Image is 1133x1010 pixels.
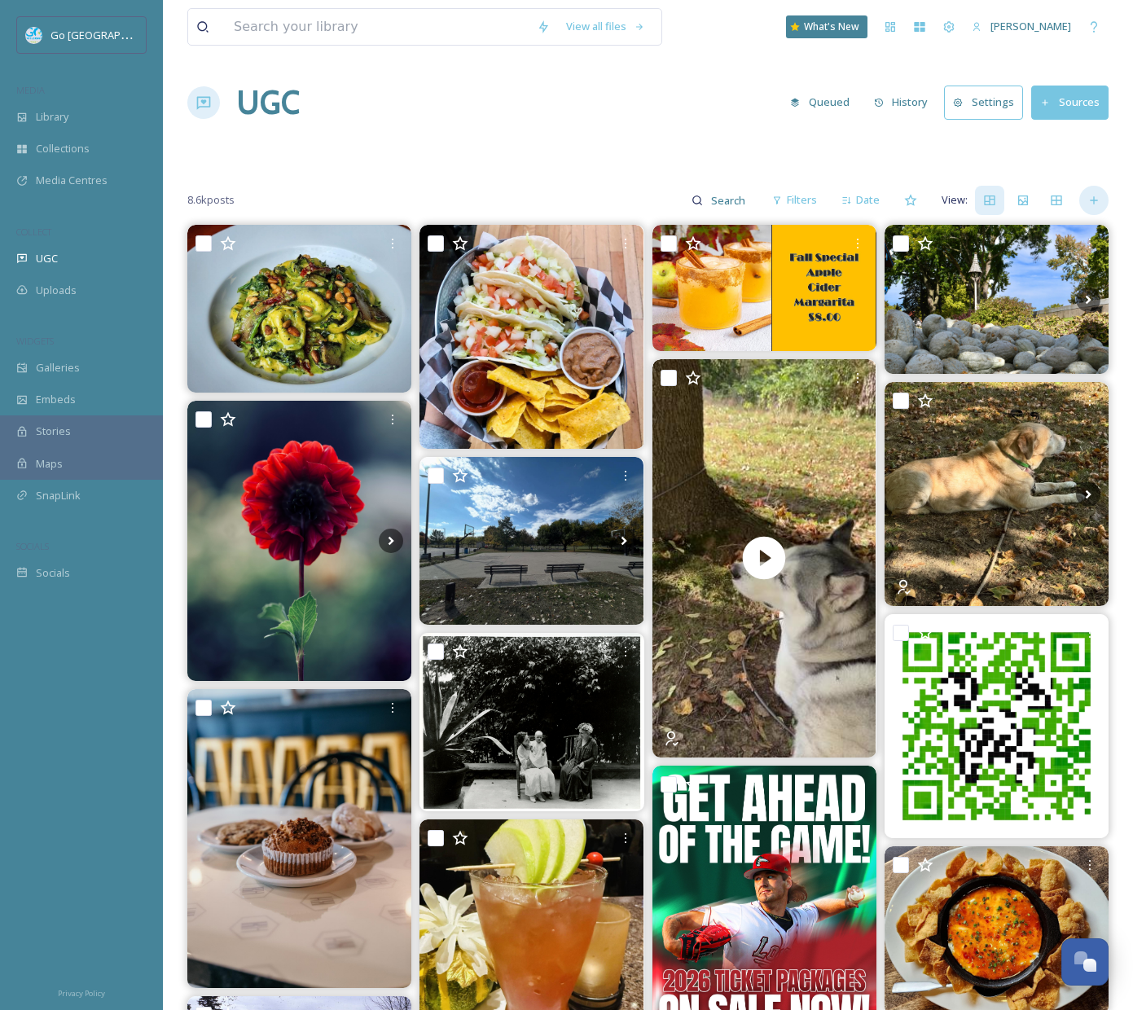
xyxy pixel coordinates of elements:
[866,86,937,118] button: History
[944,86,1031,119] a: Settings
[36,360,80,375] span: Galleries
[36,456,63,472] span: Maps
[16,226,51,238] span: COLLECT
[58,982,105,1002] a: Privacy Policy
[652,225,876,351] img: Valley Lanes Gimmicks is excited to announce our FALL DRINK SPECIALS! 🎉 🍏 Apple Cider Margarita –...
[36,141,90,156] span: Collections
[419,457,643,625] img: Thanks to a generous donation from Frankenmuth Auto Fest, there are new basketball hoops up at He...
[990,19,1071,33] span: [PERSON_NAME]
[419,633,643,810] img: The next Self-Guided Saturday is Saturday, November 1, 11 AM–1 PM. Explore The Pines at your own ...
[782,86,858,118] button: Queued
[187,192,235,208] span: 8.6k posts
[26,27,42,43] img: GoGreatLogo_MISkies_RegionalTrails%20%281%29.png
[885,225,1109,374] img: Did you know?? 👀 Locally grown Blue Hubbard Squash has been on the fall menu at Bavarian Inn Rest...
[944,86,1023,119] button: Settings
[782,86,866,118] a: Queued
[1031,86,1109,119] button: Sources
[58,988,105,999] span: Privacy Policy
[226,9,529,45] input: Search your library
[36,392,76,407] span: Embeds
[16,84,45,96] span: MEDIA
[1061,938,1109,986] button: Open Chat
[16,540,49,552] span: SOCIALS
[187,401,411,681] img: “If attention is the substance of life, then the question of what we pay attention to is the ques...
[703,184,756,217] input: Search
[885,382,1109,606] img: The girls under the shade tree. #lookupseeblue #needrain
[187,689,411,988] img: Pair your coffee with something sweet ☕️✨ From fresh muffins to scones and cookies, we’ve got the...
[652,359,876,757] video: Zuzu getting her sniffs in under the shade tree.
[885,614,1109,838] img: Scan now to buy tickets to THIS Fridays Nerf Night! Theme is Minecraft! #nerfwars #nerfnight #Min...
[36,109,68,125] span: Library
[51,27,171,42] span: Go [GEOGRAPHIC_DATA]
[964,11,1079,42] a: [PERSON_NAME]
[36,488,81,503] span: SnapLink
[36,251,58,266] span: UGC
[652,359,876,757] img: thumbnail
[236,78,300,127] a: UGC
[36,424,71,439] span: Stories
[558,11,653,42] a: View all files
[36,173,108,188] span: Media Centres
[856,192,880,208] span: Date
[786,15,867,38] a: What's New
[866,86,945,118] a: History
[787,192,817,208] span: Filters
[36,565,70,581] span: Socials
[16,335,54,347] span: WIDGETS
[942,192,968,208] span: View:
[187,225,411,393] img: 🍂 A Fall Favorite at Gratzi 🍝 Introducing Tortelloni al Pesto e Verdure — cheese-filled tortellon...
[419,225,643,449] img: TACOS & LIVE MUSIC EVERY TUESDAY! Taco & Quesadilla Meals are only $9.99 all day! $2 OFF Nachos d...
[36,283,77,298] span: Uploads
